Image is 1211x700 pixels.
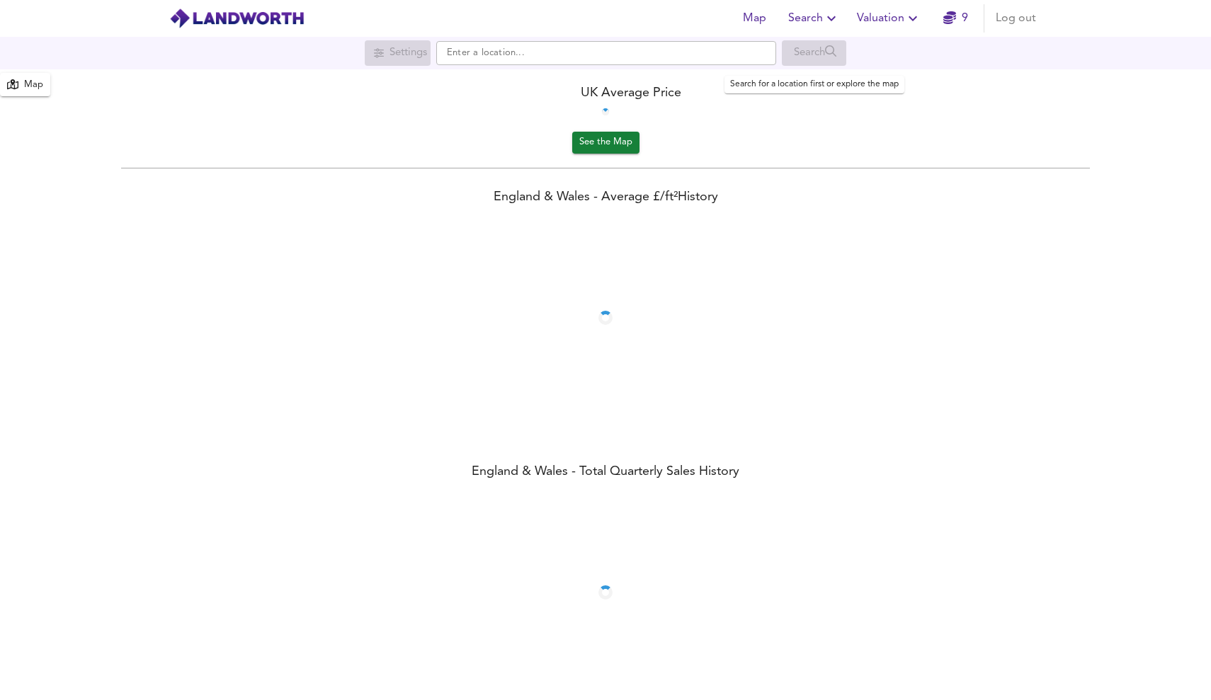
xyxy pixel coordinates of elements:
[943,8,968,28] a: 9
[737,8,771,28] span: Map
[996,8,1036,28] span: Log out
[169,8,305,29] img: logo
[24,77,43,93] div: Map
[365,40,431,66] div: Search for a location first or explore the map
[572,132,639,154] button: See the Map
[990,4,1042,33] button: Log out
[436,41,776,65] input: Enter a location...
[783,4,846,33] button: Search
[857,8,921,28] span: Valuation
[933,4,978,33] button: 9
[732,4,777,33] button: Map
[788,8,840,28] span: Search
[851,4,927,33] button: Valuation
[579,134,632,151] span: See the Map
